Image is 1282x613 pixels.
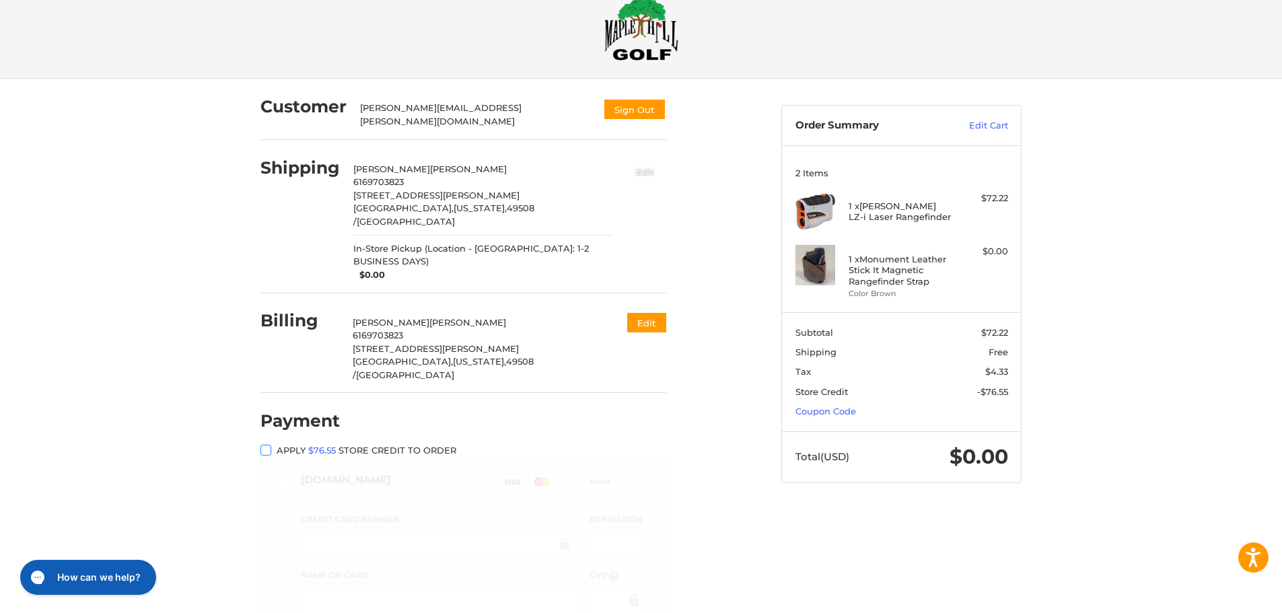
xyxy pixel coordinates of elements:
[981,327,1008,338] span: $72.22
[795,386,848,397] span: Store Credit
[795,347,836,357] span: Shipping
[353,330,403,340] span: 6169703823
[260,445,666,456] label: Apply store credit to order
[353,268,386,282] span: $0.00
[849,288,952,299] li: Color Brown
[625,159,666,182] button: Edit
[989,347,1008,357] span: Free
[955,192,1008,205] div: $72.22
[977,386,1008,397] span: -$76.55
[357,216,455,227] span: [GEOGRAPHIC_DATA]
[353,203,534,227] span: 49508 /
[795,406,856,417] a: Coupon Code
[429,317,506,328] span: [PERSON_NAME]
[260,410,340,431] h2: Payment
[353,356,534,380] span: 49508 /
[13,555,160,600] iframe: Gorgias live chat messenger
[353,242,612,268] span: In-Store Pickup (Location - [GEOGRAPHIC_DATA]: 1-2 BUSINESS DAYS)
[260,310,339,331] h2: Billing
[795,168,1008,178] h3: 2 Items
[353,317,429,328] span: [PERSON_NAME]
[353,356,453,367] span: [GEOGRAPHIC_DATA],
[454,203,507,213] span: [US_STATE],
[353,343,519,354] span: [STREET_ADDRESS][PERSON_NAME]
[360,102,590,128] div: [PERSON_NAME][EMAIL_ADDRESS][PERSON_NAME][DOMAIN_NAME]
[985,366,1008,377] span: $4.33
[849,254,952,287] h4: 1 x Monument Leather Stick It Magnetic Rangefinder Strap
[353,203,454,213] span: [GEOGRAPHIC_DATA],
[430,164,507,174] span: [PERSON_NAME]
[353,176,404,187] span: 6169703823
[795,119,940,133] h3: Order Summary
[603,98,666,120] button: Sign Out
[849,201,952,223] h4: 1 x [PERSON_NAME] LZ-i Laser Rangefinder
[795,366,811,377] span: Tax
[955,245,1008,258] div: $0.00
[260,157,340,178] h2: Shipping
[795,327,833,338] span: Subtotal
[940,119,1008,133] a: Edit Cart
[308,445,336,456] a: $76.55
[260,96,347,117] h2: Customer
[353,164,430,174] span: [PERSON_NAME]
[627,313,666,332] button: Edit
[453,356,506,367] span: [US_STATE],
[356,369,454,380] span: [GEOGRAPHIC_DATA]
[353,190,520,201] span: [STREET_ADDRESS][PERSON_NAME]
[950,444,1008,469] span: $0.00
[795,450,849,463] span: Total (USD)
